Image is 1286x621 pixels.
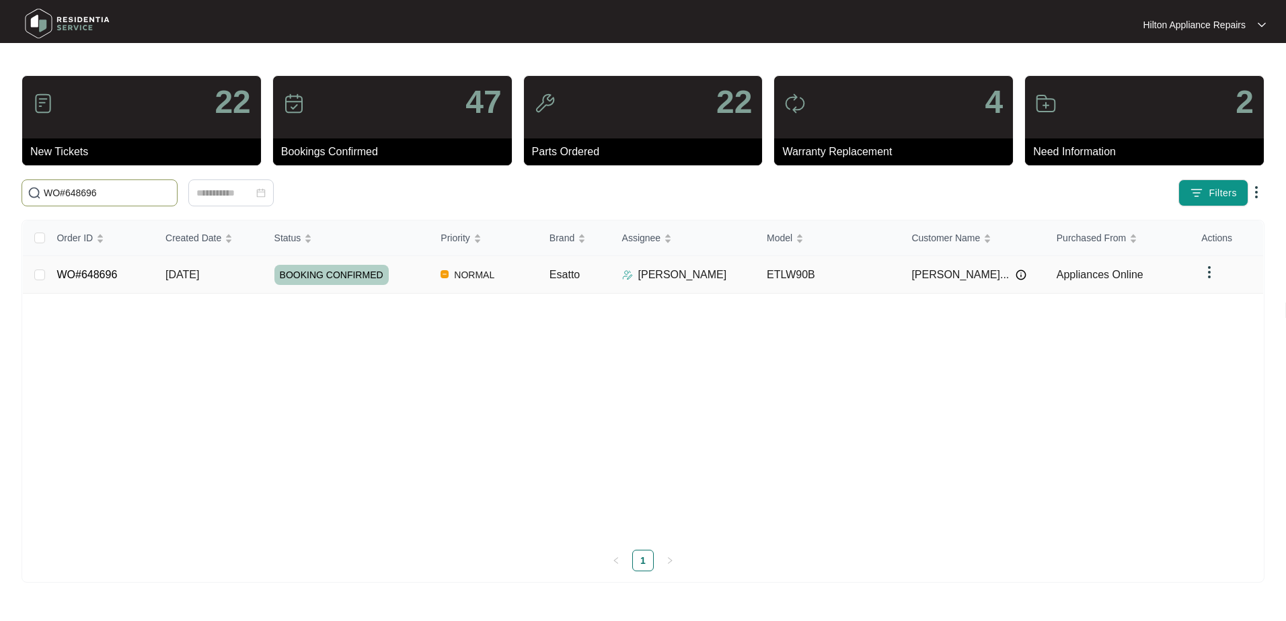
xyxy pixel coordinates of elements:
img: Vercel Logo [441,270,449,278]
li: Next Page [659,550,681,571]
span: Priority [441,231,470,245]
span: Brand [550,231,574,245]
span: Status [274,231,301,245]
a: 1 [633,550,653,571]
span: Purchased From [1057,231,1126,245]
th: Brand [539,220,611,256]
span: Created Date [165,231,221,245]
button: left [605,550,627,571]
span: Order ID [56,231,93,245]
th: Purchased From [1046,220,1190,256]
p: Warranty Replacement [782,144,1013,160]
th: Assignee [611,220,756,256]
span: right [666,556,674,565]
p: 4 [985,86,1003,118]
th: Actions [1190,220,1263,256]
th: Model [756,220,901,256]
p: 47 [465,86,501,118]
li: 1 [632,550,654,571]
p: Need Information [1033,144,1264,160]
img: icon [534,93,556,114]
p: New Tickets [30,144,261,160]
img: icon [32,93,54,114]
img: Assigner Icon [622,270,633,280]
img: icon [784,93,806,114]
input: Search by Order Id, Assignee Name, Customer Name, Brand and Model [44,185,172,200]
img: icon [1035,93,1057,114]
img: icon [283,93,305,114]
span: Appliances Online [1057,269,1143,280]
img: dropdown arrow [1248,184,1264,200]
span: Customer Name [911,231,980,245]
p: Parts Ordered [532,144,763,160]
td: ETLW90B [756,256,901,294]
span: BOOKING CONFIRMED [274,265,389,285]
th: Priority [430,220,539,256]
span: Assignee [622,231,661,245]
th: Customer Name [901,220,1045,256]
span: NORMAL [449,267,500,283]
a: WO#648696 [56,269,117,280]
p: 22 [215,86,250,118]
span: [DATE] [165,269,199,280]
span: left [612,556,620,565]
img: dropdown arrow [1258,22,1266,28]
span: [PERSON_NAME]... [911,267,1009,283]
p: [PERSON_NAME] [638,267,727,283]
img: Info icon [1016,270,1026,280]
th: Created Date [155,220,264,256]
p: 2 [1236,86,1254,118]
th: Status [264,220,430,256]
img: filter icon [1190,186,1203,200]
img: dropdown arrow [1201,264,1217,280]
p: Bookings Confirmed [281,144,512,160]
span: Esatto [550,269,580,280]
button: filter iconFilters [1178,179,1248,206]
p: Hilton Appliance Repairs [1143,18,1246,32]
img: search-icon [28,186,41,200]
p: 22 [716,86,752,118]
button: right [659,550,681,571]
li: Previous Page [605,550,627,571]
span: Filters [1209,186,1237,200]
th: Order ID [46,220,155,256]
img: residentia service logo [20,3,114,44]
span: Model [767,231,792,245]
